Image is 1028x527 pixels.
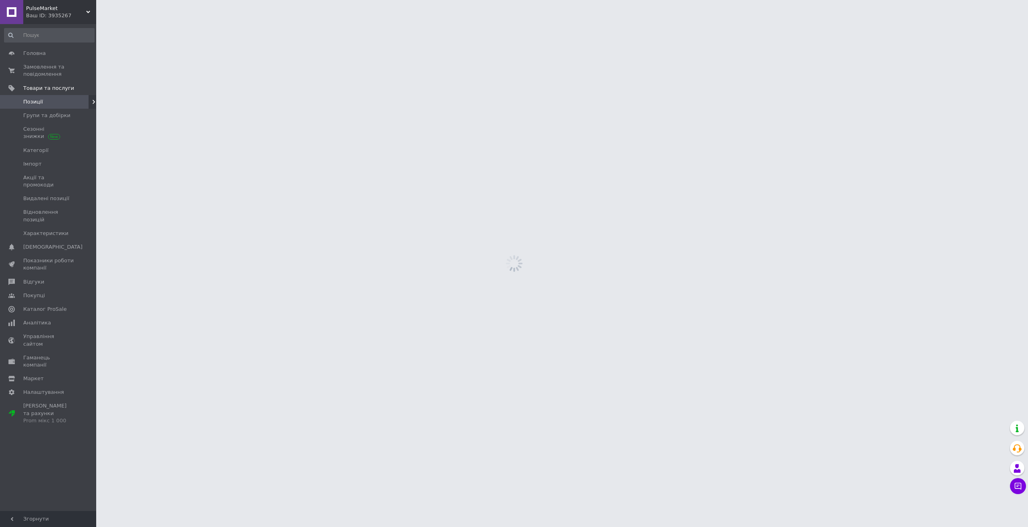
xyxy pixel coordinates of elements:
[23,319,51,326] span: Аналітика
[23,306,67,313] span: Каталог ProSale
[26,12,96,19] div: Ваш ID: 3935267
[23,147,48,154] span: Категорії
[26,5,86,12] span: PulseMarket
[23,63,74,78] span: Замовлення та повідомлення
[23,292,45,299] span: Покупці
[23,375,44,382] span: Маркет
[4,28,95,43] input: Пошук
[23,354,74,369] span: Гаманець компанії
[1010,478,1026,494] button: Чат з покупцем
[23,389,64,396] span: Налаштування
[23,126,74,140] span: Сезонні знижки
[23,50,46,57] span: Головна
[23,243,83,251] span: [DEMOGRAPHIC_DATA]
[23,98,43,105] span: Позиції
[23,230,69,237] span: Характеристики
[23,417,74,424] div: Prom мікс 1 000
[23,195,69,202] span: Видалені позиції
[23,402,74,424] span: [PERSON_NAME] та рахунки
[23,257,74,272] span: Показники роботи компанії
[23,160,42,168] span: Імпорт
[23,333,74,347] span: Управління сайтом
[23,209,74,223] span: Відновлення позицій
[23,174,74,189] span: Акції та промокоди
[23,112,71,119] span: Групи та добірки
[23,85,74,92] span: Товари та послуги
[23,278,44,286] span: Відгуки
